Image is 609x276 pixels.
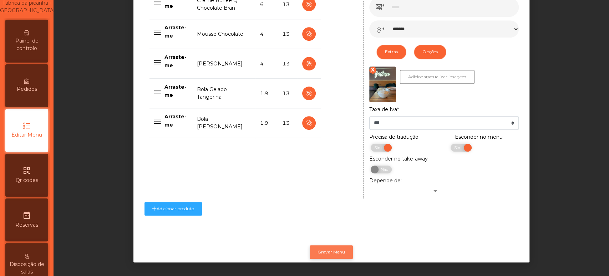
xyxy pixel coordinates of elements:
[369,133,418,141] label: Precisa de tradução
[22,211,31,220] i: date_range
[164,24,189,40] p: Arraste-me
[164,53,189,69] p: Arraste-me
[193,49,255,79] td: [PERSON_NAME]
[22,166,31,175] i: qr_code
[369,177,402,184] label: Depende de:
[278,79,298,108] td: 13
[376,45,406,59] button: Extras
[369,155,428,163] label: Esconder no take-away
[164,83,189,99] p: Arraste-me
[144,202,202,216] button: Adicionar produto
[255,19,278,49] td: 4
[450,144,468,152] span: Sim
[310,245,353,259] button: Gravar Menu
[7,261,46,276] span: Disposição de salas
[278,49,298,79] td: 13
[370,144,388,152] span: Sim
[193,108,255,138] td: Bola [PERSON_NAME]
[255,108,278,138] td: 1.9
[16,177,38,184] span: Qr codes
[7,37,46,52] span: Painel de controlo
[455,133,503,141] label: Esconder no menu
[375,166,392,173] span: Não
[278,108,298,138] td: 13
[278,19,298,49] td: 13
[369,66,376,74] div: X
[414,45,446,59] button: Opções
[369,106,399,113] label: Taxa de Iva*
[15,221,38,229] span: Reservas
[255,49,278,79] td: 4
[400,70,474,84] button: Adicionar/atualizar imagem
[193,19,255,49] td: Mousse Chocolate
[11,131,42,139] span: Editar Menu
[193,79,255,108] td: Bola Gelado Tangerina
[164,113,189,129] p: Arraste-me
[255,79,278,108] td: 1.9
[17,85,37,93] span: Pedidos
